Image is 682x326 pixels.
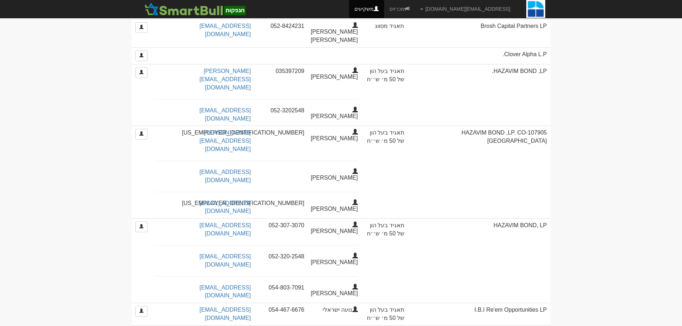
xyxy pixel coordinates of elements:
div: [PERSON_NAME] [310,67,363,81]
div: [US_EMPLOYER_IDENTIFICATION_NUMBER] [256,199,310,208]
a: [EMAIL_ADDRESS][DOMAIN_NAME] [199,222,251,237]
div: 035397209 [256,67,310,76]
div: 052-3202548 [256,107,310,115]
td: תאגיד בעל הון של 50 מ׳ ש׳׳ח [362,126,408,218]
td: Clover Alpha L.P. [408,47,551,64]
div: 054-803-7091 [256,284,310,292]
div: [PERSON_NAME] [310,107,363,121]
div: [PERSON_NAME] [310,253,363,267]
div: [PERSON_NAME] [310,199,363,213]
div: 054-467-6676 [256,306,310,314]
div: 052-8424231 [256,22,310,30]
a: [PERSON_NAME][EMAIL_ADDRESS][DOMAIN_NAME] [199,68,251,91]
a: [EMAIL_ADDRESS][DOMAIN_NAME] [199,200,251,214]
td: תאגיד מסווג [362,19,408,47]
td: HAZAVIM BOND, LP [408,218,551,303]
div: [US_EMPLOYER_IDENTIFICATION_NUMBER] [256,129,310,137]
a: [EMAIL_ADDRESS][DOMAIN_NAME] [199,253,251,268]
td: I.B.I Re'em Opportunities LP [408,303,551,325]
div: [PERSON_NAME] [310,222,363,235]
td: תאגיד בעל הון של 50 מ׳ ש׳׳ח [362,218,408,303]
a: [EMAIL_ADDRESS][DOMAIN_NAME] [199,107,251,122]
div: [PERSON_NAME] [310,168,363,182]
a: [PERSON_NAME][EMAIL_ADDRESS][DOMAIN_NAME] [199,130,251,152]
div: נועה ישראלי [310,306,363,314]
a: [EMAIL_ADDRESS][DOMAIN_NAME] [199,169,251,183]
td: Brosh Capital Partners LP [408,19,551,47]
a: [EMAIL_ADDRESS][DOMAIN_NAME] [199,307,251,321]
div: [PERSON_NAME] [310,129,363,143]
div: 052-320-2548 [256,253,310,261]
td: HAZAVIM BOND ,LP. CO-107905 [GEOGRAPHIC_DATA] [408,126,551,218]
td: HAZAVIM BOND ,LP. [408,64,551,126]
div: [PERSON_NAME] [310,284,363,298]
div: [PERSON_NAME] [PERSON_NAME] [310,22,363,44]
a: [EMAIL_ADDRESS][DOMAIN_NAME] [199,284,251,299]
td: תאגיד בעל הון של 50 מ׳ ש׳׳ח [362,303,408,325]
a: [EMAIL_ADDRESS][DOMAIN_NAME] [199,23,251,37]
img: SmartBull Logo [142,2,248,16]
td: תאגיד בעל הון של 50 מ׳ ש׳׳ח [362,64,408,126]
div: 052-307-3070 [256,222,310,230]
